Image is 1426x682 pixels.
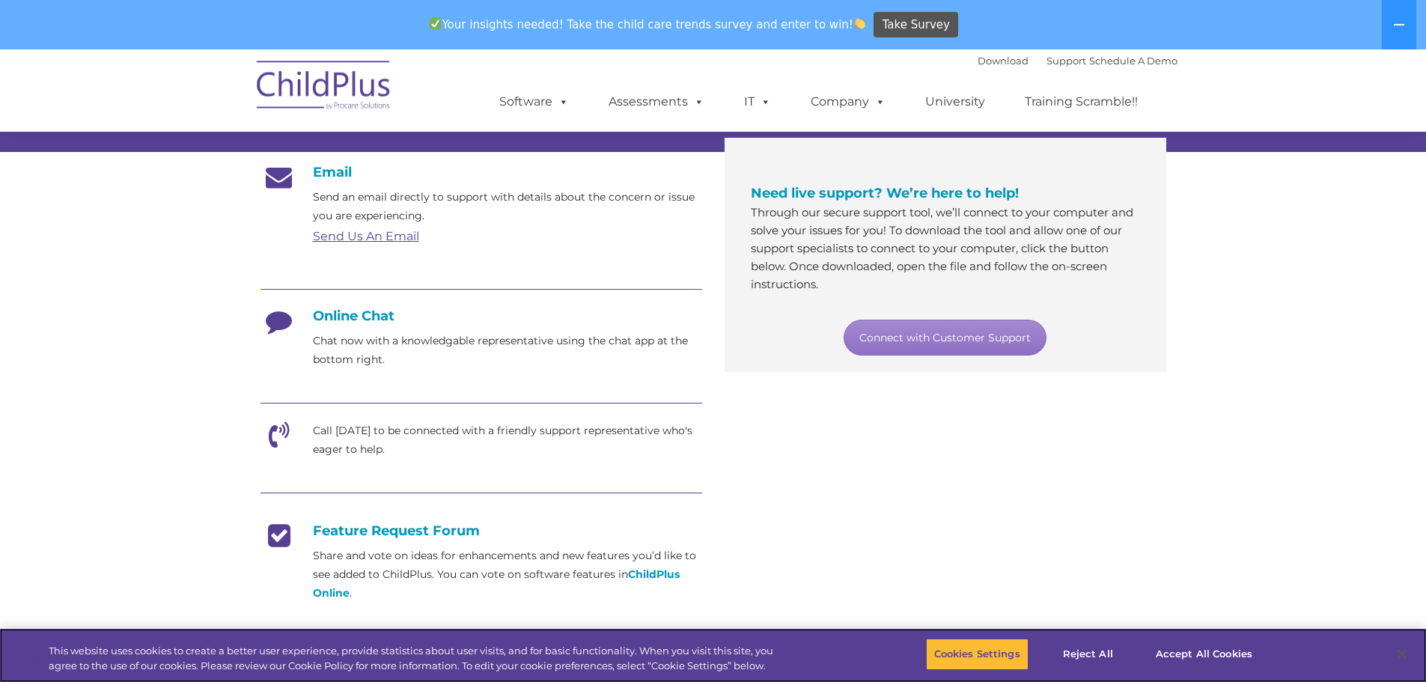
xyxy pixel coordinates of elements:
button: Reject All [1041,639,1135,670]
p: Call [DATE] to be connected with a friendly support representative who's eager to help. [313,421,702,459]
a: Company [796,87,901,117]
button: Cookies Settings [926,639,1029,670]
h4: Online Chat [260,308,702,324]
p: Chat now with a knowledgable representative using the chat app at the bottom right. [313,332,702,369]
img: ChildPlus by Procare Solutions [249,50,399,125]
p: Share and vote on ideas for enhancements and new features you’d like to see added to ChildPlus. Y... [313,546,702,603]
font: | [978,55,1177,67]
h4: Email [260,164,702,180]
span: Take Survey [883,12,950,38]
button: Accept All Cookies [1148,639,1261,670]
p: Send an email directly to support with details about the concern or issue you are experiencing. [313,188,702,225]
a: University [910,87,1000,117]
a: IT [729,87,786,117]
img: ✅ [430,18,441,29]
img: 👏 [854,18,865,29]
span: Your insights needed! Take the child care trends survey and enter to win! [424,10,872,39]
a: ChildPlus Online [313,567,680,600]
a: Download [978,55,1029,67]
a: Schedule A Demo [1089,55,1177,67]
a: Training Scramble!! [1010,87,1153,117]
span: Need live support? We’re here to help! [751,185,1019,201]
div: This website uses cookies to create a better user experience, provide statistics about user visit... [49,644,784,673]
a: Assessments [594,87,719,117]
a: Support [1046,55,1086,67]
a: Take Survey [874,12,958,38]
a: Send Us An Email [313,229,419,243]
h4: Feature Request Forum [260,523,702,539]
button: Close [1386,638,1419,671]
p: Through our secure support tool, we’ll connect to your computer and solve your issues for you! To... [751,204,1140,293]
a: Software [484,87,584,117]
a: Connect with Customer Support [844,320,1046,356]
